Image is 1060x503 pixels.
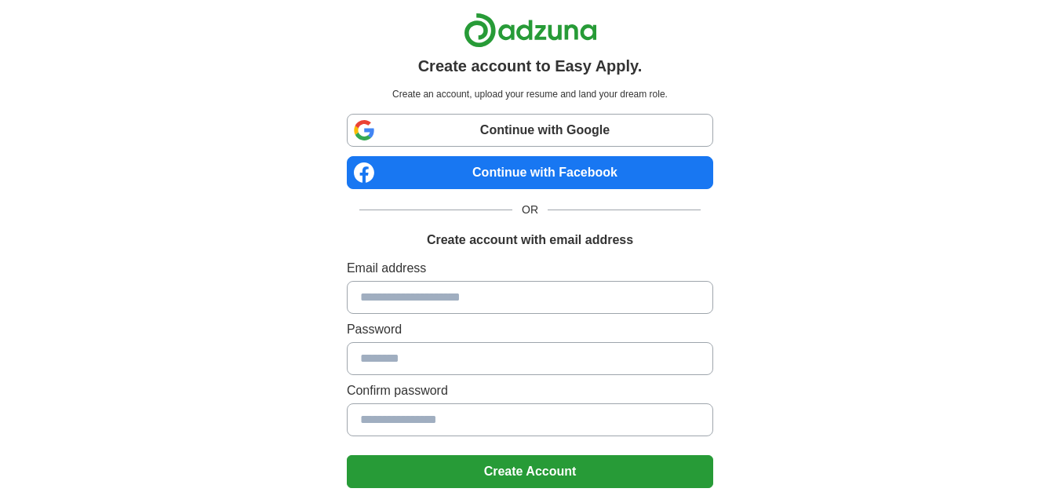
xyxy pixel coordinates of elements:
[347,381,713,400] label: Confirm password
[512,202,548,218] span: OR
[464,13,597,48] img: Adzuna logo
[350,87,710,101] p: Create an account, upload your resume and land your dream role.
[347,114,713,147] a: Continue with Google
[347,259,713,278] label: Email address
[347,455,713,488] button: Create Account
[347,320,713,339] label: Password
[418,54,643,78] h1: Create account to Easy Apply.
[347,156,713,189] a: Continue with Facebook
[427,231,633,250] h1: Create account with email address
